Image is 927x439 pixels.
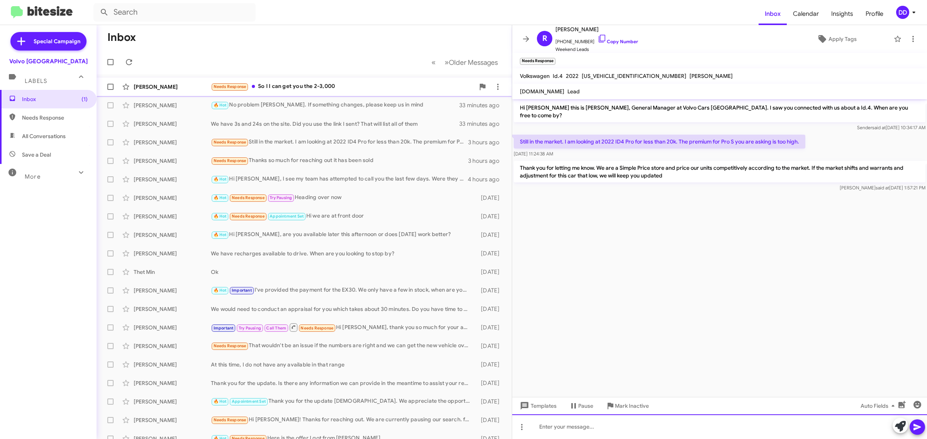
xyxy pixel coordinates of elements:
div: 33 minutes ago [459,120,506,128]
nav: Page navigation example [427,54,503,70]
input: Search [93,3,256,22]
span: [DOMAIN_NAME] [520,88,564,95]
a: Copy Number [598,39,638,44]
a: Calendar [787,3,825,25]
span: [PHONE_NUMBER] [555,34,638,46]
div: [PERSON_NAME] [134,416,211,424]
div: [DATE] [474,342,506,350]
span: Needs Response [301,326,333,331]
div: Volvo [GEOGRAPHIC_DATA] [9,57,88,65]
button: Apply Tags [783,32,890,46]
span: Needs Response [214,417,246,422]
span: » [445,57,449,67]
span: said at [876,185,889,191]
div: 3 hours ago [468,138,506,146]
div: So I I can get you the 2-3,000 [211,82,475,91]
div: That wouldn't be an issue if the numbers are right and we can get the new vehicle over to me quickly [211,341,474,350]
div: [PERSON_NAME] [134,250,211,257]
span: Id.4 [553,73,563,79]
span: Inbox [22,95,88,103]
span: [PERSON_NAME] [DATE] 1:57:21 PM [840,185,925,191]
span: Try Pausing [239,326,261,331]
div: [DATE] [474,324,506,331]
div: [PERSON_NAME] [134,324,211,331]
span: « [431,57,436,67]
span: Important [232,288,252,293]
span: Weekend Leads [555,46,638,53]
div: Thank you for the update. Is there any information we can provide in the meantime to assist your ... [211,379,474,387]
div: Hi [PERSON_NAME], are you available later this afternoon or does [DATE] work better? [211,230,474,239]
div: [PERSON_NAME] [134,213,211,220]
div: [DATE] [474,194,506,202]
span: 🔥 Hot [214,288,227,293]
span: Profile [859,3,890,25]
div: [PERSON_NAME] [134,305,211,313]
small: Needs Response [520,58,555,65]
div: Hi [PERSON_NAME]! Thanks for reaching out. We are currently pausing our search. for a new car. I ... [211,415,474,424]
div: [DATE] [474,250,506,257]
div: Ok [211,268,474,276]
span: 🔥 Hot [214,232,227,237]
span: Labels [25,78,47,84]
button: Templates [512,399,563,413]
span: Needs Response [214,158,246,163]
div: [DATE] [474,305,506,313]
div: Hi we are at front door [211,212,474,221]
span: R [542,32,547,45]
span: [PERSON_NAME] [689,73,733,79]
span: Needs Response [22,114,88,122]
div: We have 3s and 24s on the site. Did you use the link I sent? That will list all of them [211,120,459,128]
button: Next [440,54,503,70]
div: [PERSON_NAME] [134,398,211,405]
div: Still in the market. I am looking at 2022 ID4 Pro for less than 20k. The premium for Pro S you ar... [211,138,468,147]
div: [PERSON_NAME] [134,138,211,146]
div: [PERSON_NAME] [134,83,211,91]
p: Still in the market. I am looking at 2022 ID4 Pro for less than 20k. The premium for Pro S you ar... [514,135,805,149]
div: 3 hours ago [468,157,506,165]
span: Appointment Set [270,214,304,219]
div: Hi [PERSON_NAME], I see my team has attempted to call you the last few days. Were they able to an... [211,175,468,184]
div: We would need to conduct an appraisal for you which takes about 30 minutes. Do you have time to b... [211,305,474,313]
div: At this time, I do not have any available in that range [211,361,474,368]
a: Insights [825,3,859,25]
div: 33 minutes ago [459,101,506,109]
div: Thank you for the update [DEMOGRAPHIC_DATA]. We appreciate the opportunity [211,397,474,406]
span: Sender [DATE] 10:34:17 AM [857,125,925,130]
a: Inbox [759,3,787,25]
div: DD [896,6,909,19]
span: 🔥 Hot [214,195,227,200]
div: [PERSON_NAME] [134,342,211,350]
div: [PERSON_NAME] [134,157,211,165]
p: Hi [PERSON_NAME] this is [PERSON_NAME], General Manager at Volvo Cars [GEOGRAPHIC_DATA]. I saw yo... [514,101,925,122]
button: DD [890,6,919,19]
h1: Inbox [107,31,136,44]
button: Pause [563,399,599,413]
span: Important [214,326,234,331]
span: 🔥 Hot [214,103,227,108]
div: No problem [PERSON_NAME]. If something changes, please keep us in mind [211,101,459,110]
div: I've provided the payment for the EX30. We only have a few in stock, when are you ready to come i... [211,286,474,295]
span: Older Messages [449,58,498,67]
span: Needs Response [214,343,246,348]
button: Mark Inactive [599,399,655,413]
div: [PERSON_NAME] [134,194,211,202]
p: Thank you for letting me know. We are a Simple Price store and price our units competitively acco... [514,161,925,182]
span: All Conversations [22,132,66,140]
div: [DATE] [474,231,506,239]
span: [PERSON_NAME] [555,25,638,34]
button: Auto Fields [854,399,904,413]
a: Special Campaign [10,32,87,51]
div: [DATE] [474,213,506,220]
span: Needs Response [214,140,246,145]
span: Special Campaign [34,37,80,45]
div: [DATE] [474,287,506,294]
span: 🔥 Hot [214,177,227,182]
span: said at [872,125,886,130]
div: [DATE] [474,361,506,368]
div: [PERSON_NAME] [134,120,211,128]
div: Hi [PERSON_NAME], thank you so much for your assistance! However, we have bought a Volvo elsewher... [211,322,474,332]
span: Needs Response [214,84,246,89]
div: [PERSON_NAME] [134,361,211,368]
